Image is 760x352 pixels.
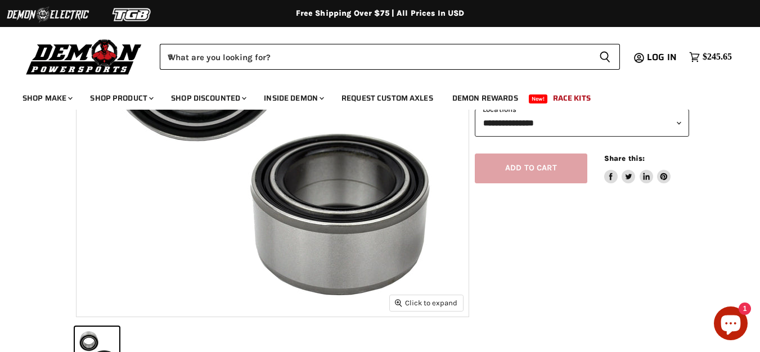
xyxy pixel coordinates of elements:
span: Share this: [604,154,645,163]
span: $245.65 [703,52,732,62]
input: When autocomplete results are available use up and down arrows to review and enter to select [160,44,590,70]
img: Demon Powersports [23,37,146,76]
a: Shop Make [14,87,79,110]
span: Click to expand [395,299,457,307]
button: Search [590,44,620,70]
form: Product [160,44,620,70]
select: keys [475,109,689,137]
button: Click to expand [390,295,463,310]
a: Race Kits [545,87,599,110]
span: Log in [647,50,677,64]
img: TGB Logo 2 [90,4,174,25]
a: Shop Product [82,87,160,110]
aside: Share this: [604,154,671,183]
a: Shop Discounted [163,87,253,110]
a: Log in [642,52,683,62]
img: Demon Electric Logo 2 [6,4,90,25]
a: Inside Demon [255,87,331,110]
a: Request Custom Axles [333,87,442,110]
a: Demon Rewards [444,87,527,110]
a: $245.65 [683,49,737,65]
ul: Main menu [14,82,729,110]
span: New! [529,94,548,103]
inbox-online-store-chat: Shopify online store chat [710,306,751,343]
